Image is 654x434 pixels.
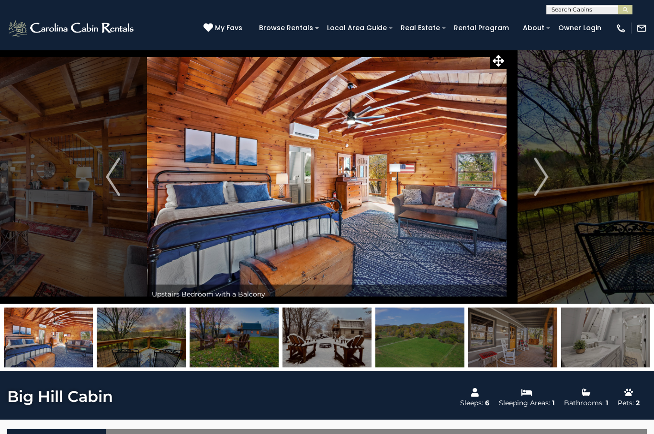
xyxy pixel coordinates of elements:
img: 163280485 [561,308,650,367]
img: phone-regular-white.png [616,23,626,34]
a: Rental Program [449,21,514,35]
img: 163280489 [375,308,464,367]
a: Owner Login [553,21,606,35]
img: 165866478 [282,308,372,367]
img: mail-regular-white.png [636,23,647,34]
img: 163280494 [4,308,93,367]
img: 163280495 [190,308,279,367]
button: Next [507,50,575,304]
a: Local Area Guide [322,21,392,35]
button: Previous [79,50,147,304]
img: White-1-2.png [7,19,136,38]
img: arrow [106,158,120,196]
a: Browse Rentals [254,21,318,35]
img: 163280496 [97,308,186,367]
img: 163280499 [468,308,557,367]
a: About [518,21,549,35]
a: Real Estate [396,21,445,35]
div: Upstairs Bedroom with a Balcony [147,285,507,304]
img: arrow [534,158,548,196]
span: My Favs [215,23,242,33]
a: My Favs [203,23,245,34]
